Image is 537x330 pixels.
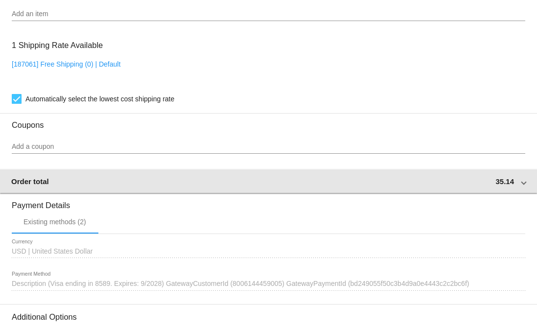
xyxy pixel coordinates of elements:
input: Add an item [12,10,525,18]
span: Order total [11,177,49,186]
h3: Additional Options [12,312,525,322]
span: Automatically select the lowest cost shipping rate [25,93,174,105]
h3: Payment Details [12,193,525,210]
input: Add a coupon [12,143,525,151]
span: 35.14 [495,177,514,186]
span: USD | United States Dollar [12,247,93,255]
h3: Coupons [12,113,525,130]
span: Description (Visa ending in 8589. Expires: 9/2028) GatewayCustomerId (8006144459005) GatewayPayme... [12,280,469,287]
div: Existing methods (2) [23,218,86,226]
h3: 1 Shipping Rate Available [12,35,103,56]
a: [187061] Free Shipping (0) | Default [12,60,120,68]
